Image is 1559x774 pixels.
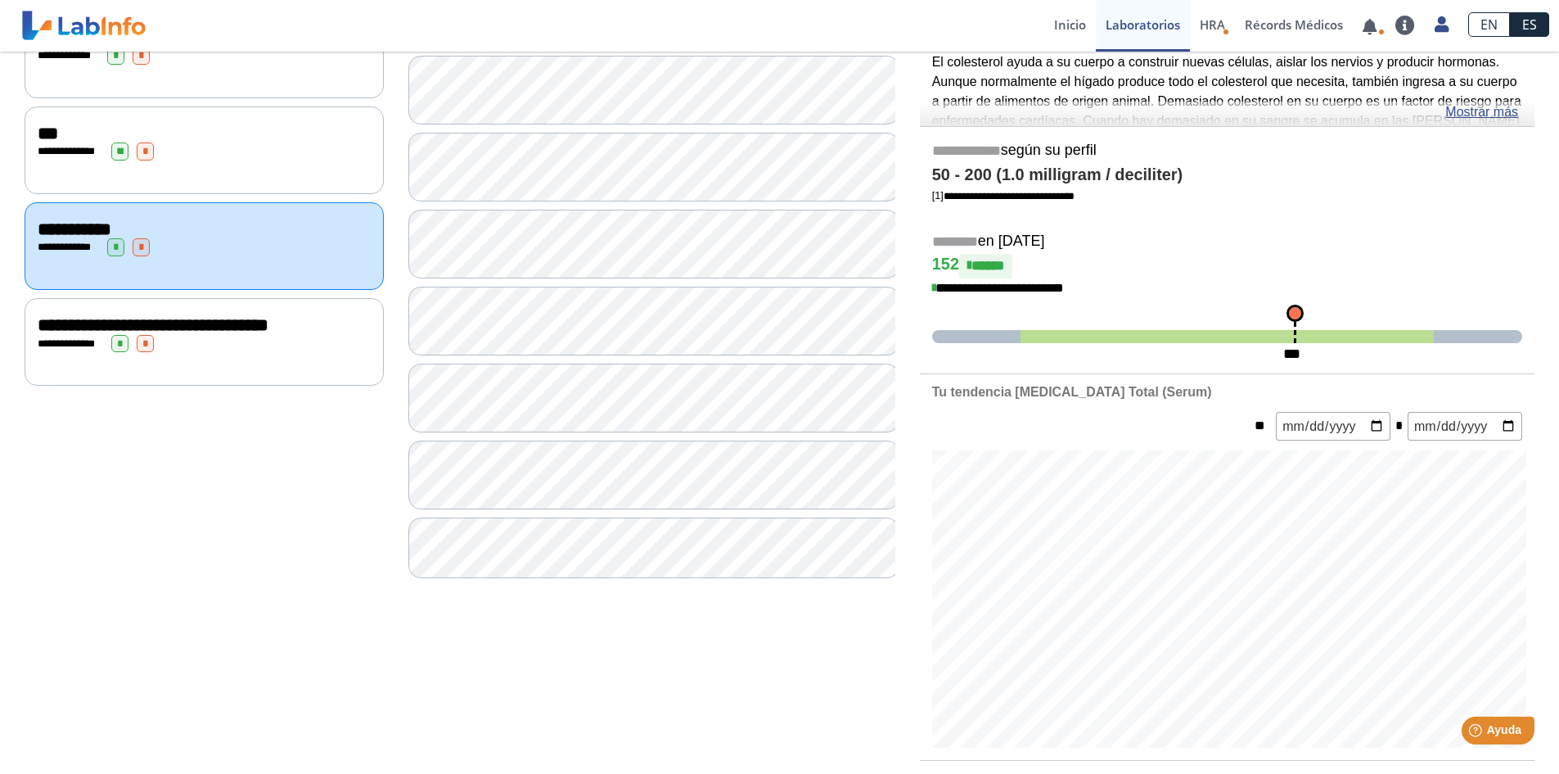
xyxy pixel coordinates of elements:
input: mm/dd/yyyy [1276,412,1390,441]
b: Tu tendencia [MEDICAL_DATA] Total (Serum) [932,385,1212,399]
h4: 50 - 200 (1.0 milligram / deciliter) [932,165,1522,185]
h5: según su perfil [932,142,1522,161]
h5: en [DATE] [932,233,1522,251]
input: mm/dd/yyyy [1408,412,1522,441]
a: ES [1510,12,1549,37]
span: HRA [1200,16,1225,33]
a: Mostrar más [1445,102,1518,122]
iframe: Help widget launcher [1413,710,1541,756]
h4: 152 [932,254,1522,278]
a: EN [1468,12,1510,37]
a: [1] [932,189,1075,201]
p: El colesterol ayuda a su cuerpo a construir nuevas células, aislar los nervios y producir hormona... [932,52,1522,189]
